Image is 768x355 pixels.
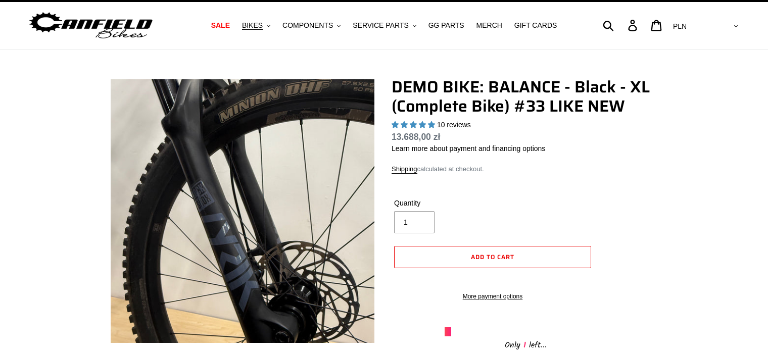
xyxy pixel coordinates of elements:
[428,21,464,30] span: GG PARTS
[28,10,154,41] img: Canfield Bikes
[277,19,346,32] button: COMPONENTS
[392,164,659,174] div: calculated at checkout.
[471,19,507,32] a: MERCH
[608,14,634,36] input: Search
[206,19,235,32] a: SALE
[242,21,263,30] span: BIKES
[237,19,275,32] button: BIKES
[445,336,606,352] div: Only left...
[520,339,529,351] span: 1
[211,21,230,30] span: SALE
[476,21,502,30] span: MERCH
[392,165,417,174] a: Shipping
[392,144,545,153] a: Learn more about payment and financing options
[392,121,437,129] span: 5.00 stars
[282,21,333,30] span: COMPONENTS
[394,292,591,301] a: More payment options
[392,132,440,142] span: 13.688,00 zł
[514,21,557,30] span: GIFT CARDS
[394,246,591,268] button: Add to cart
[392,77,659,116] h1: DEMO BIKE: BALANCE - Black - XL (Complete Bike) #33 LIKE NEW
[394,198,490,209] label: Quantity
[509,19,562,32] a: GIFT CARDS
[423,19,469,32] a: GG PARTS
[348,19,421,32] button: SERVICE PARTS
[353,21,408,30] span: SERVICE PARTS
[471,252,514,262] span: Add to cart
[437,121,471,129] span: 10 reviews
